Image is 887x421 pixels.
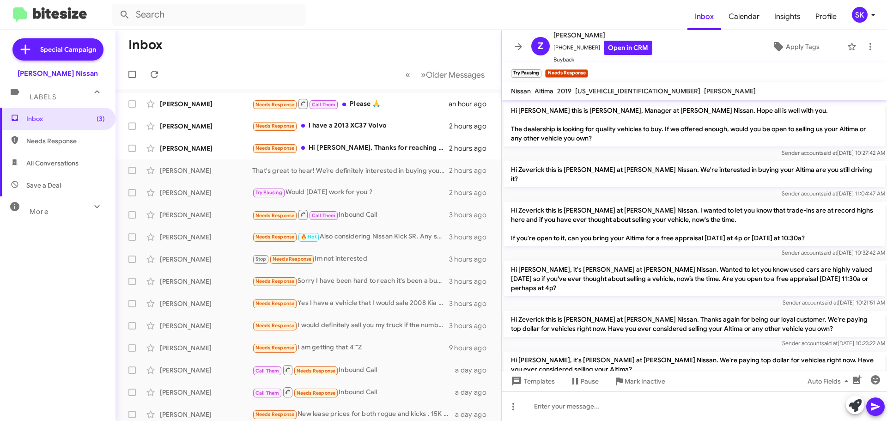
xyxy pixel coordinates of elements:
[312,102,336,108] span: Call Them
[687,3,721,30] a: Inbox
[821,340,838,347] span: said at
[721,3,767,30] span: Calendar
[301,234,316,240] span: 🔥 Hot
[40,45,96,54] span: Special Campaign
[160,321,252,330] div: [PERSON_NAME]
[767,3,808,30] a: Insights
[575,87,700,95] span: [US_VEHICLE_IDENTIFICATION_NUMBER]
[252,166,449,175] div: That's great to hear! We’re definitely interested in buying your 2022 Corolla. When can you come ...
[312,213,336,219] span: Call Them
[783,299,885,306] span: Sender account [DATE] 10:21:51 AM
[511,69,541,78] small: Try Pausing
[160,166,252,175] div: [PERSON_NAME]
[538,39,543,54] span: Z
[449,232,494,242] div: 3 hours ago
[581,373,599,390] span: Pause
[562,373,606,390] button: Pause
[255,256,267,262] span: Stop
[112,4,306,26] input: Search
[252,276,449,287] div: Sorry I have been hard to reach it's been a busy work month
[160,299,252,308] div: [PERSON_NAME]
[545,69,588,78] small: Needs Response
[400,65,490,84] nav: Page navigation example
[26,181,61,190] span: Save a Deal
[535,87,553,95] span: Altima
[782,249,885,256] span: Sender account [DATE] 10:32:42 AM
[604,41,652,55] a: Open in CRM
[449,188,494,197] div: 2 hours ago
[160,277,252,286] div: [PERSON_NAME]
[252,342,449,353] div: I am getting that 4""Z
[782,340,885,347] span: Sender account [DATE] 10:23:22 AM
[821,190,837,197] span: said at
[255,234,295,240] span: Needs Response
[97,114,105,123] span: (3)
[782,190,885,197] span: Sender account [DATE] 11:04:47 AM
[844,7,877,23] button: SK
[504,352,885,378] p: Hi [PERSON_NAME], it's [PERSON_NAME] at [PERSON_NAME] Nissan. We're paying top dollar for vehicle...
[455,388,494,397] div: a day ago
[252,98,449,110] div: Please 🙏
[252,187,449,198] div: Would [DATE] work for you ?
[160,343,252,353] div: [PERSON_NAME]
[455,410,494,419] div: a day ago
[252,232,449,242] div: Also considering Nissan Kick SR. Any specials?
[553,30,652,41] span: [PERSON_NAME]
[504,261,885,296] p: Hi [PERSON_NAME], it's [PERSON_NAME] at [PERSON_NAME] Nissan. Wanted to let you know used cars ar...
[625,373,665,390] span: Mark Inactive
[255,213,295,219] span: Needs Response
[553,55,652,64] span: Buyback
[252,409,455,420] div: New lease prices for both rogue and kicks . 15K miles, $2500 down out the door price.
[252,386,455,398] div: Inbound Call
[504,161,885,187] p: Hi Zeverick this is [PERSON_NAME] at [PERSON_NAME] Nissan. We're interested in buying your Altima...
[255,300,295,306] span: Needs Response
[128,37,163,52] h1: Inbox
[255,102,295,108] span: Needs Response
[426,70,485,80] span: Older Messages
[821,249,837,256] span: said at
[255,323,295,329] span: Needs Response
[421,69,426,80] span: »
[273,256,312,262] span: Needs Response
[553,41,652,55] span: [PHONE_NUMBER]
[26,114,105,123] span: Inbox
[504,311,885,337] p: Hi Zeverick this is [PERSON_NAME] at [PERSON_NAME] Nissan. Thanks again for being our loyal custo...
[255,145,295,151] span: Needs Response
[160,410,252,419] div: [PERSON_NAME]
[26,159,79,168] span: All Conversations
[449,166,494,175] div: 2 hours ago
[449,144,494,153] div: 2 hours ago
[782,149,885,156] span: Sender account [DATE] 10:27:42 AM
[449,210,494,220] div: 3 hours ago
[449,277,494,286] div: 3 hours ago
[160,388,252,397] div: [PERSON_NAME]
[160,188,252,197] div: [PERSON_NAME]
[255,123,295,129] span: Needs Response
[252,320,449,331] div: I would definitely sell you my truck if the numbers make sense.
[26,136,105,146] span: Needs Response
[449,122,494,131] div: 2 hours ago
[808,3,844,30] a: Profile
[252,143,449,153] div: Hi [PERSON_NAME], Thanks for reaching out, I want to hold my old vehicle. I am looking for New Ar...
[297,368,336,374] span: Needs Response
[748,38,843,55] button: Apply Tags
[821,149,837,156] span: said at
[252,254,449,264] div: Im not interested
[160,232,252,242] div: [PERSON_NAME]
[160,122,252,131] div: [PERSON_NAME]
[606,373,673,390] button: Mark Inactive
[255,390,279,396] span: Call Them
[449,255,494,264] div: 3 hours ago
[557,87,571,95] span: 2019
[449,321,494,330] div: 3 hours ago
[504,102,885,146] p: Hi [PERSON_NAME] this is [PERSON_NAME], Manager at [PERSON_NAME] Nissan. Hope all is well with yo...
[252,121,449,131] div: I have a 2013 XC37 Volvo
[160,366,252,375] div: [PERSON_NAME]
[160,210,252,220] div: [PERSON_NAME]
[252,298,449,309] div: Yes I have a vehicle that I would sale 2008 Kia Rio
[30,93,56,101] span: Labels
[415,65,490,84] button: Next
[800,373,859,390] button: Auto Fields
